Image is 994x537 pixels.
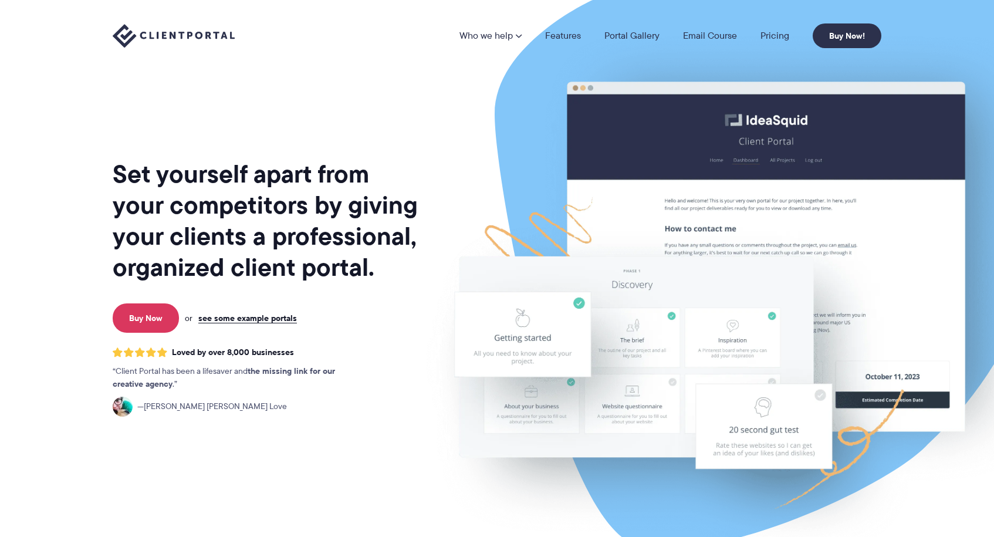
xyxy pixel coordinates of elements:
strong: the missing link for our creative agency [113,364,335,390]
a: Pricing [760,31,789,40]
a: Who we help [459,31,522,40]
a: Features [545,31,581,40]
a: Portal Gallery [604,31,660,40]
span: Loved by over 8,000 businesses [172,347,294,357]
span: [PERSON_NAME] [PERSON_NAME] Love [137,400,287,413]
a: Buy Now! [813,23,881,48]
h1: Set yourself apart from your competitors by giving your clients a professional, organized client ... [113,158,420,283]
p: Client Portal has been a lifesaver and . [113,365,359,391]
a: see some example portals [198,313,297,323]
a: Email Course [683,31,737,40]
span: or [185,313,192,323]
a: Buy Now [113,303,179,333]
